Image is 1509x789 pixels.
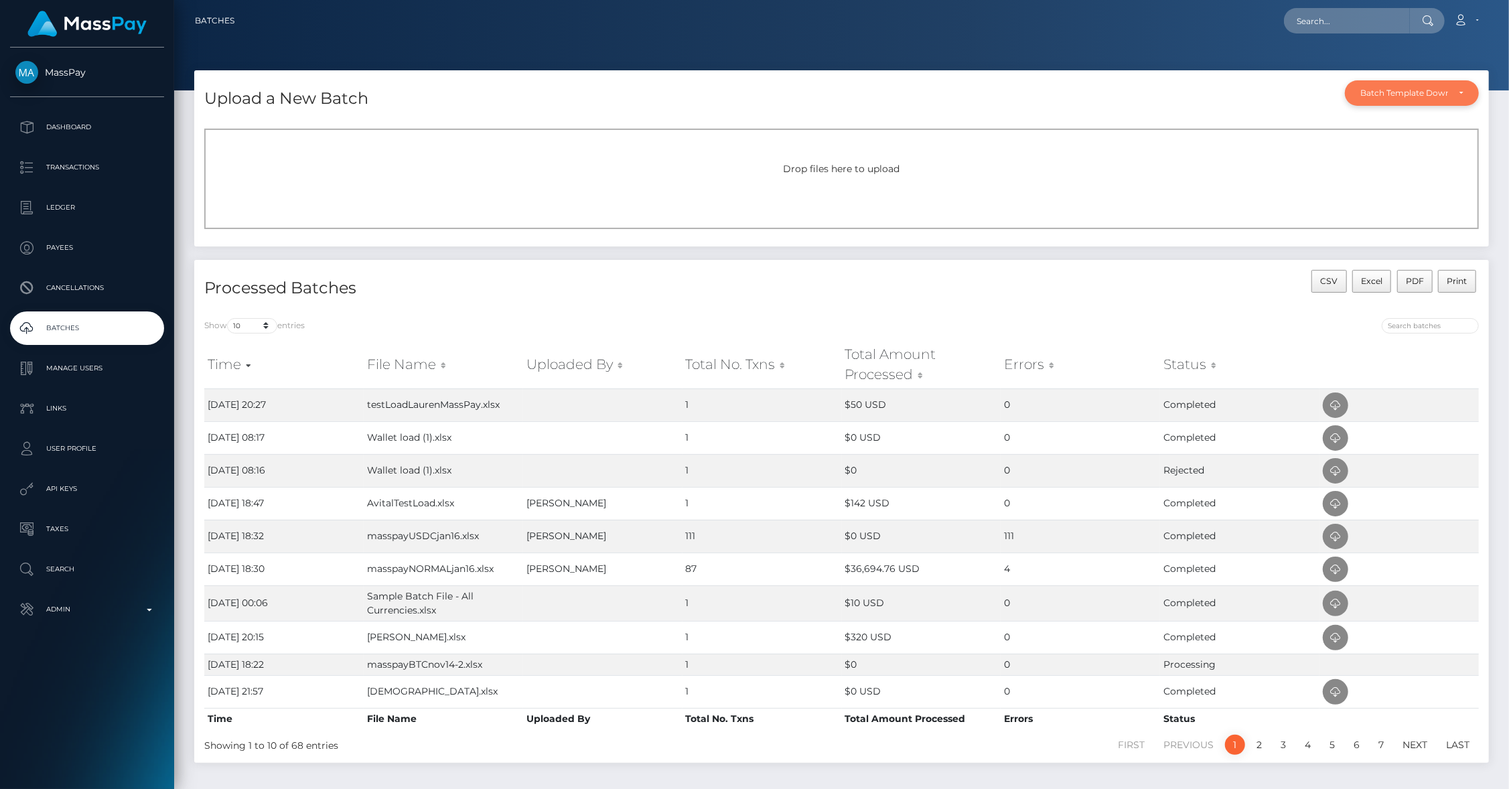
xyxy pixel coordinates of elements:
td: 0 [1001,454,1160,487]
td: 0 [1001,487,1160,520]
button: CSV [1311,270,1347,293]
td: [PERSON_NAME] [523,487,682,520]
td: AvitalTestLoad.xlsx [364,487,523,520]
td: $0 [842,654,1001,675]
td: Processing [1160,654,1319,675]
td: [PERSON_NAME] [523,553,682,585]
a: Next [1395,735,1435,755]
a: Taxes [10,512,164,546]
h4: Processed Batches [204,277,832,300]
span: CSV [1320,276,1338,286]
td: [DATE] 18:47 [204,487,364,520]
td: Completed [1160,520,1319,553]
a: Links [10,392,164,425]
h4: Upload a New Batch [204,87,368,111]
td: 1 [682,585,842,621]
a: Search [10,553,164,586]
td: 1 [682,388,842,421]
td: masspayNORMALjan16.xlsx [364,553,523,585]
td: 111 [1001,520,1160,553]
a: 4 [1297,735,1318,755]
td: [DATE] 21:57 [204,675,364,708]
td: $0 USD [842,520,1001,553]
td: 1 [682,621,842,654]
th: File Name: activate to sort column ascending [364,341,523,388]
a: Cancellations [10,271,164,305]
td: $10 USD [842,585,1001,621]
td: 0 [1001,654,1160,675]
td: masspayBTCnov14-2.xlsx [364,654,523,675]
td: $0 USD [842,421,1001,454]
p: User Profile [15,439,159,459]
td: [DATE] 20:15 [204,621,364,654]
a: 7 [1371,735,1391,755]
td: 1 [682,675,842,708]
th: Time: activate to sort column ascending [204,341,364,388]
th: Uploaded By [523,708,682,729]
input: Search batches [1382,318,1479,334]
input: Search... [1284,8,1410,33]
img: MassPay Logo [27,11,147,37]
p: API Keys [15,479,159,499]
select: Showentries [227,318,277,334]
p: Manage Users [15,358,159,378]
button: Excel [1352,270,1392,293]
td: [DATE] 20:27 [204,388,364,421]
td: 1 [682,454,842,487]
a: User Profile [10,432,164,465]
a: 3 [1273,735,1293,755]
a: 2 [1249,735,1269,755]
th: Time [204,708,364,729]
td: Completed [1160,621,1319,654]
a: Last [1439,735,1477,755]
td: 0 [1001,421,1160,454]
td: $320 USD [842,621,1001,654]
td: testLoadLaurenMassPay.xlsx [364,388,523,421]
p: Ledger [15,198,159,218]
th: Total Amount Processed [842,708,1001,729]
th: Total No. Txns: activate to sort column ascending [682,341,842,388]
td: Completed [1160,585,1319,621]
th: Status: activate to sort column ascending [1160,341,1319,388]
a: Transactions [10,151,164,184]
td: Completed [1160,487,1319,520]
a: API Keys [10,472,164,506]
span: Drop files here to upload [784,163,900,175]
td: [DEMOGRAPHIC_DATA].xlsx [364,675,523,708]
a: Batches [195,7,234,35]
a: Batches [10,311,164,345]
a: Dashboard [10,111,164,144]
td: [DATE] 00:06 [204,585,364,621]
td: $50 USD [842,388,1001,421]
td: 1 [682,654,842,675]
td: $0 [842,454,1001,487]
td: [DATE] 18:30 [204,553,364,585]
td: $0 USD [842,675,1001,708]
td: $142 USD [842,487,1001,520]
p: Taxes [15,519,159,539]
span: MassPay [10,66,164,78]
td: [PERSON_NAME].xlsx [364,621,523,654]
td: 111 [682,520,842,553]
td: Wallet load (1).xlsx [364,421,523,454]
th: Errors [1001,708,1160,729]
th: Uploaded By: activate to sort column ascending [523,341,682,388]
td: 0 [1001,675,1160,708]
td: [DATE] 08:17 [204,421,364,454]
td: Completed [1160,553,1319,585]
td: 1 [682,487,842,520]
td: 0 [1001,621,1160,654]
p: Admin [15,599,159,620]
th: File Name [364,708,523,729]
p: Links [15,399,159,419]
span: Print [1447,276,1467,286]
th: Errors: activate to sort column ascending [1001,341,1160,388]
td: Completed [1160,421,1319,454]
th: Total No. Txns [682,708,842,729]
button: Print [1438,270,1476,293]
label: Show entries [204,318,305,334]
a: Manage Users [10,352,164,385]
td: 1 [682,421,842,454]
td: Completed [1160,675,1319,708]
td: [DATE] 08:16 [204,454,364,487]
